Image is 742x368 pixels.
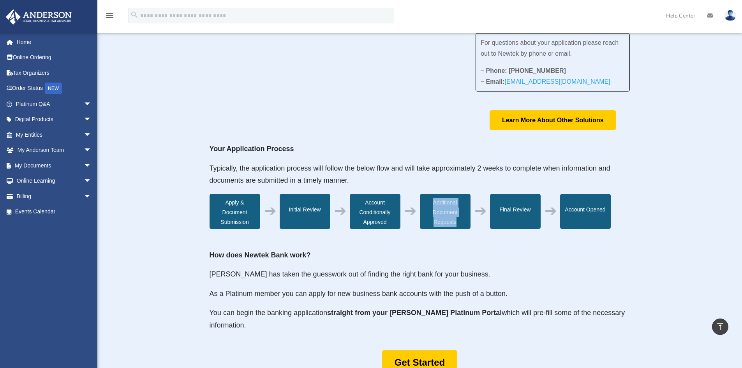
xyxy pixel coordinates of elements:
[84,127,99,143] span: arrow_drop_down
[712,319,728,335] a: vertical_align_top
[84,188,99,204] span: arrow_drop_down
[84,112,99,128] span: arrow_drop_down
[210,307,630,331] p: You can begin the banking application which will pre-fill some of the necessary information.
[481,78,610,85] strong: – Email:
[5,50,103,65] a: Online Ordering
[5,96,103,112] a: Platinum Q&Aarrow_drop_down
[481,39,619,57] span: For questions about your application please reach out to Newtek by phone or email.
[327,309,502,317] strong: straight from your [PERSON_NAME] Platinum Portal
[5,81,103,97] a: Order StatusNEW
[5,65,103,81] a: Tax Organizers
[504,78,610,89] a: [EMAIL_ADDRESS][DOMAIN_NAME]
[5,158,103,173] a: My Documentsarrow_drop_down
[210,288,630,307] p: As a Platinum member you can apply for new business bank accounts with the push of a button.
[5,188,103,204] a: Billingarrow_drop_down
[264,206,277,216] div: ➔
[105,11,115,20] i: menu
[5,112,103,127] a: Digital Productsarrow_drop_down
[45,83,62,94] div: NEW
[404,206,417,216] div: ➔
[84,173,99,189] span: arrow_drop_down
[130,11,139,19] i: search
[280,194,330,229] div: Initial Review
[334,206,347,216] div: ➔
[5,204,103,220] a: Events Calendar
[490,110,616,130] a: Learn More About Other Solutions
[210,251,311,259] strong: How does Newtek Bank work?
[105,14,115,20] a: menu
[560,194,611,229] div: Account Opened
[5,143,103,158] a: My Anderson Teamarrow_drop_down
[84,143,99,158] span: arrow_drop_down
[5,173,103,189] a: Online Learningarrow_drop_down
[490,194,541,229] div: Final Review
[420,194,471,229] div: Additional Document Requests
[724,10,736,21] img: User Pic
[210,194,260,229] div: Apply & Document Submission
[210,164,610,185] span: Typically, the application process will follow the below flow and will take approximately 2 weeks...
[716,322,725,331] i: vertical_align_top
[4,9,74,25] img: Anderson Advisors Platinum Portal
[5,127,103,143] a: My Entitiesarrow_drop_down
[84,158,99,174] span: arrow_drop_down
[474,206,487,216] div: ➔
[481,67,566,74] strong: – Phone: [PHONE_NUMBER]
[545,206,557,216] div: ➔
[350,194,400,229] div: Account Conditionally Approved
[210,145,294,153] strong: Your Application Process
[5,34,103,50] a: Home
[210,268,630,288] p: [PERSON_NAME] has taken the guesswork out of finding the right bank for your business.
[84,96,99,112] span: arrow_drop_down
